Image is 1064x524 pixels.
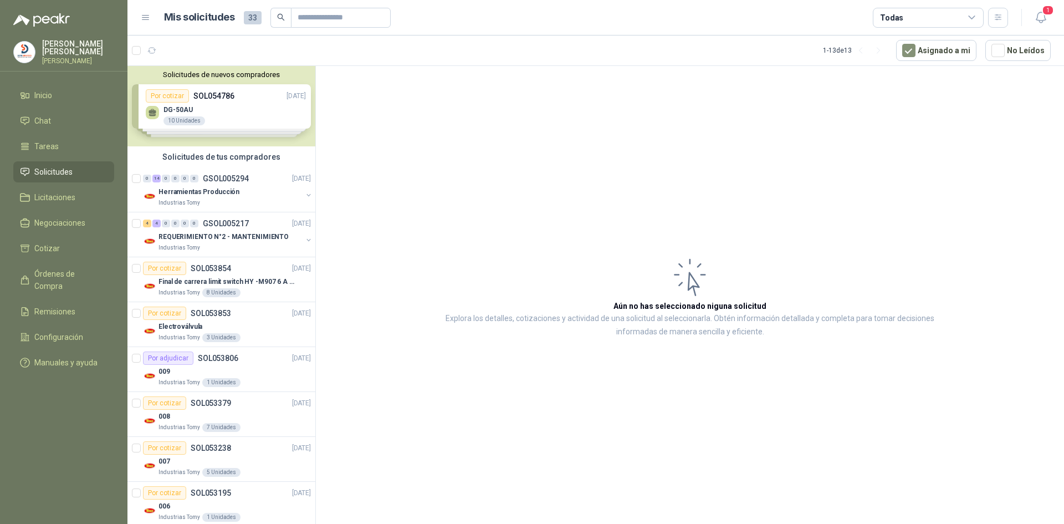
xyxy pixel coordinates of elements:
div: 0 [181,220,189,227]
a: Remisiones [13,301,114,322]
a: 4 4 0 0 0 0 GSOL005217[DATE] Company LogoREQUERIMIENTO N°2 - MANTENIMIENTOIndustrias Tomy [143,217,313,252]
p: [PERSON_NAME] [42,58,114,64]
img: Company Logo [143,235,156,248]
span: Negociaciones [34,217,85,229]
p: Industrias Tomy [158,423,200,432]
a: 0 14 0 0 0 0 GSOL005294[DATE] Company LogoHerramientas ProducciónIndustrias Tomy [143,172,313,207]
button: Asignado a mi [896,40,976,61]
a: Cotizar [13,238,114,259]
span: Inicio [34,89,52,101]
span: 33 [244,11,262,24]
p: [DATE] [292,488,311,498]
a: Por cotizarSOL053379[DATE] Company Logo008Industrias Tomy7 Unidades [127,392,315,437]
div: Por adjudicar [143,352,193,365]
div: 0 [190,220,198,227]
div: 0 [162,175,170,182]
a: Negociaciones [13,212,114,233]
p: [DATE] [292,398,311,409]
img: Company Logo [143,369,156,383]
p: [DATE] [292,443,311,454]
p: SOL053853 [191,309,231,317]
div: 1 Unidades [202,378,241,387]
div: 0 [143,175,151,182]
img: Logo peakr [13,13,70,27]
div: Todas [880,12,903,24]
img: Company Logo [143,504,156,517]
a: Licitaciones [13,187,114,208]
span: Cotizar [34,242,60,255]
a: Inicio [13,85,114,106]
h1: Mis solicitudes [164,9,235,26]
a: Chat [13,110,114,131]
a: Órdenes de Compra [13,263,114,297]
a: Por cotizarSOL053238[DATE] Company Logo007Industrias Tomy5 Unidades [127,437,315,482]
button: Solicitudes de nuevos compradores [132,70,311,79]
p: SOL053379 [191,399,231,407]
p: Final de carrera limit switch HY -M907 6 A - 250 V a.c [158,277,296,287]
p: 009 [158,367,170,377]
div: 7 Unidades [202,423,241,432]
span: Remisiones [34,306,75,318]
button: No Leídos [985,40,1051,61]
div: 4 [143,220,151,227]
div: Por cotizar [143,396,186,410]
div: Solicitudes de nuevos compradoresPor cotizarSOL054786[DATE] DG-50AU10 UnidadesPor cotizarSOL05478... [127,66,315,146]
span: 1 [1042,5,1054,16]
img: Company Logo [143,279,156,293]
a: Solicitudes [13,161,114,182]
p: Industrias Tomy [158,468,200,477]
p: Industrias Tomy [158,243,200,252]
h3: Aún no has seleccionado niguna solicitud [613,300,766,312]
p: SOL053806 [198,354,238,362]
span: Solicitudes [34,166,73,178]
p: Electroválvula [158,322,202,332]
div: 3 Unidades [202,333,241,342]
p: [PERSON_NAME] [PERSON_NAME] [42,40,114,55]
p: 008 [158,411,170,422]
div: 4 [152,220,161,227]
p: Industrias Tomy [158,378,200,387]
p: Industrias Tomy [158,333,200,342]
p: [DATE] [292,353,311,364]
button: 1 [1031,8,1051,28]
p: Industrias Tomy [158,288,200,297]
span: Configuración [34,331,83,343]
div: 1 Unidades [202,513,241,522]
div: 5 Unidades [202,468,241,477]
p: REQUERIMIENTO N°2 - MANTENIMIENTO [158,232,289,242]
p: Herramientas Producción [158,187,239,197]
div: 0 [171,175,180,182]
span: Tareas [34,140,59,152]
p: Industrias Tomy [158,513,200,522]
img: Company Logo [143,414,156,428]
span: Órdenes de Compra [34,268,104,292]
p: [DATE] [292,308,311,319]
p: [DATE] [292,174,311,184]
a: Por adjudicarSOL053806[DATE] Company Logo009Industrias Tomy1 Unidades [127,347,315,392]
div: Por cotizar [143,441,186,455]
a: Configuración [13,327,114,348]
div: 14 [152,175,161,182]
span: Manuales y ayuda [34,357,98,369]
div: Por cotizar [143,307,186,320]
div: 1 - 13 de 13 [823,42,887,59]
div: 0 [162,220,170,227]
div: 0 [171,220,180,227]
p: 007 [158,456,170,467]
p: [DATE] [292,218,311,229]
a: Manuales y ayuda [13,352,114,373]
img: Company Logo [143,459,156,472]
div: Solicitudes de tus compradores [127,146,315,167]
img: Company Logo [143,324,156,338]
p: GSOL005217 [203,220,249,227]
p: Industrias Tomy [158,199,200,207]
p: SOL053854 [191,264,231,272]
p: Explora los detalles, cotizaciones y actividad de una solicitud al seleccionarla. Obtén informaci... [427,312,953,339]
p: SOL053195 [191,489,231,497]
div: 0 [181,175,189,182]
div: 8 Unidades [202,288,241,297]
span: Chat [34,115,51,127]
span: search [277,13,285,21]
div: Por cotizar [143,486,186,500]
a: Por cotizarSOL053854[DATE] Company LogoFinal de carrera limit switch HY -M907 6 A - 250 V a.cIndu... [127,257,315,302]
